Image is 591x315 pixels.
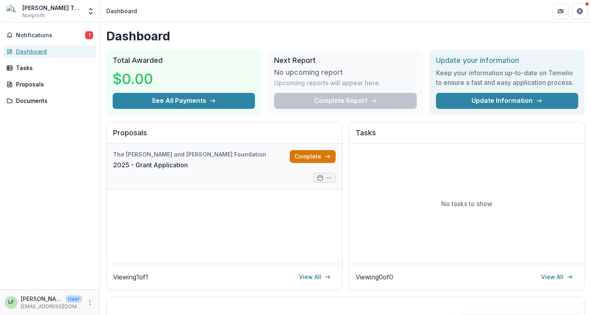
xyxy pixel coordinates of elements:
[6,5,19,18] img: Lucy Test Collins Org
[436,68,578,87] h3: Keep your information up-to-date on Temelio to ensure a fast and easy application process.
[16,96,90,105] div: Documents
[16,47,90,56] div: Dashboard
[441,199,492,209] p: No tasks to show
[8,300,14,305] div: Lucy Fey
[436,56,578,65] h2: Update your information
[85,3,96,19] button: Open entity switcher
[106,7,137,15] div: Dashboard
[103,5,140,17] nav: breadcrumb
[274,68,343,77] h3: No upcoming report
[436,93,578,109] a: Update Information
[274,56,416,65] h2: Next Report
[113,128,336,144] h2: Proposals
[294,271,336,283] a: View All
[22,4,82,12] div: [PERSON_NAME] Test [PERSON_NAME] Org
[16,80,90,88] div: Proposals
[16,64,90,72] div: Tasks
[106,29,585,43] h1: Dashboard
[3,45,96,58] a: Dashboard
[290,150,336,163] a: Complete
[572,3,588,19] button: Get Help
[3,29,96,42] button: Notifications1
[3,94,96,107] a: Documents
[66,295,82,303] p: User
[22,12,45,19] span: Nonprofit
[113,56,255,65] h2: Total Awarded
[16,32,85,39] span: Notifications
[274,78,380,88] p: Upcoming reports will appear here.
[113,160,188,170] a: 2025 - Grant Application
[553,3,569,19] button: Partners
[113,272,148,282] p: Viewing 1 of 1
[21,295,62,303] p: [PERSON_NAME]
[3,61,96,74] a: Tasks
[113,68,173,90] h3: $0.00
[3,78,96,91] a: Proposals
[356,272,393,282] p: Viewing 0 of 0
[113,93,255,109] button: See All Payments
[536,271,578,283] a: View All
[85,298,95,307] button: More
[356,128,578,144] h2: Tasks
[85,31,93,39] span: 1
[21,303,82,310] p: [EMAIL_ADDRESS][DOMAIN_NAME]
